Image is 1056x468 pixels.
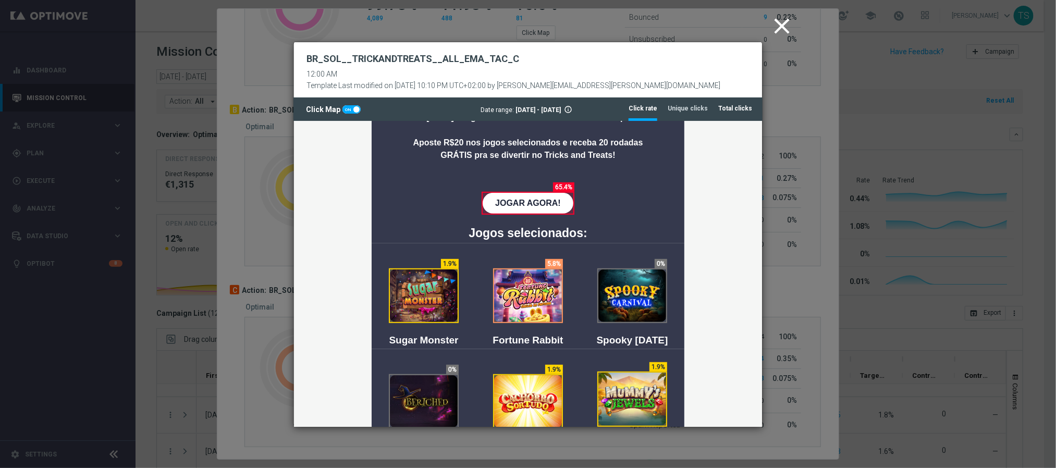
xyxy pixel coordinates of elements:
span: Click Map [306,105,342,114]
a: JOGAR AGORA! [189,72,279,93]
span: Date range: [481,106,514,114]
h2: BR_SOL__TRICKANDTREATS__ALL_EMA_TAC_C [306,53,519,65]
span: [DATE] - [DATE] [516,106,561,114]
i: close [769,13,795,39]
strong: Aposte R$20 nos jogos selecionados e receba 20 rodadas GRÁTIS pra se divertir no Tricks and Treats! [119,18,349,39]
span: Fortune Rabbit [199,214,269,225]
div: Template Last modified on [DATE] 10:10 PM UTC+02:00 by [PERSON_NAME][EMAIL_ADDRESS][PERSON_NAME][... [306,79,720,90]
span: Sugar Monster [95,214,164,225]
i: info_outline [564,105,573,114]
tab-header: Total clicks [718,104,752,113]
tab-header: Unique clicks [668,104,708,113]
span: Spooky [DATE] [303,214,374,225]
tab-header: Click rate [629,104,657,113]
span: Jogos selecionados: [175,106,293,119]
span: JOGAR AGORA! [201,78,267,87]
button: close [767,10,799,43]
div: 12:00 AM [306,70,720,79]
